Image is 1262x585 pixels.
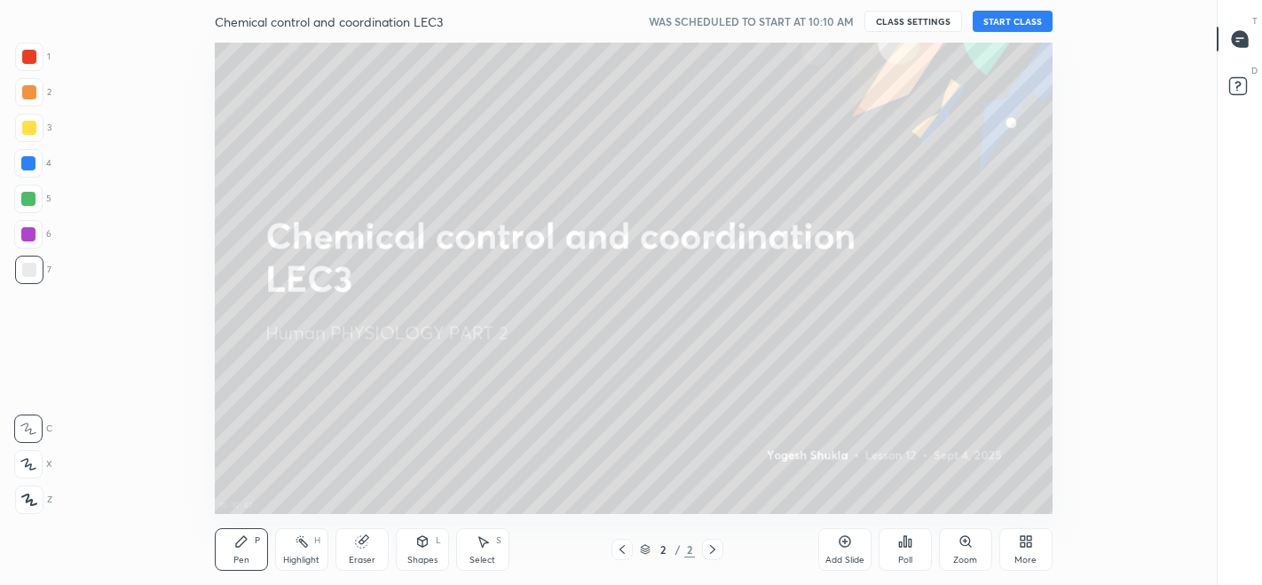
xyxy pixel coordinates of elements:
div: X [14,450,52,478]
div: Eraser [349,556,375,565]
div: 2 [684,542,695,557]
div: Zoom [953,556,977,565]
div: 2 [15,78,51,107]
div: 4 [14,149,51,178]
p: T [1252,14,1258,28]
div: Add Slide [825,556,864,565]
div: Z [15,486,52,514]
div: P [255,536,260,545]
h5: WAS SCHEDULED TO START AT 10:10 AM [649,13,854,29]
div: More [1014,556,1037,565]
div: 7 [15,256,51,284]
div: H [314,536,320,545]
div: Shapes [407,556,438,565]
div: Highlight [283,556,319,565]
h4: Chemical control and coordination LEC3 [215,13,443,30]
div: Select [469,556,495,565]
div: S [496,536,501,545]
div: 6 [14,220,51,249]
div: 3 [15,114,51,142]
div: Pen [233,556,249,565]
div: 2 [654,544,672,555]
div: Poll [898,556,912,565]
p: D [1251,64,1258,77]
div: 1 [15,43,51,71]
button: START CLASS [973,11,1053,32]
button: CLASS SETTINGS [864,11,962,32]
div: 5 [14,185,51,213]
div: L [436,536,441,545]
div: / [675,544,681,555]
div: C [14,415,52,443]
